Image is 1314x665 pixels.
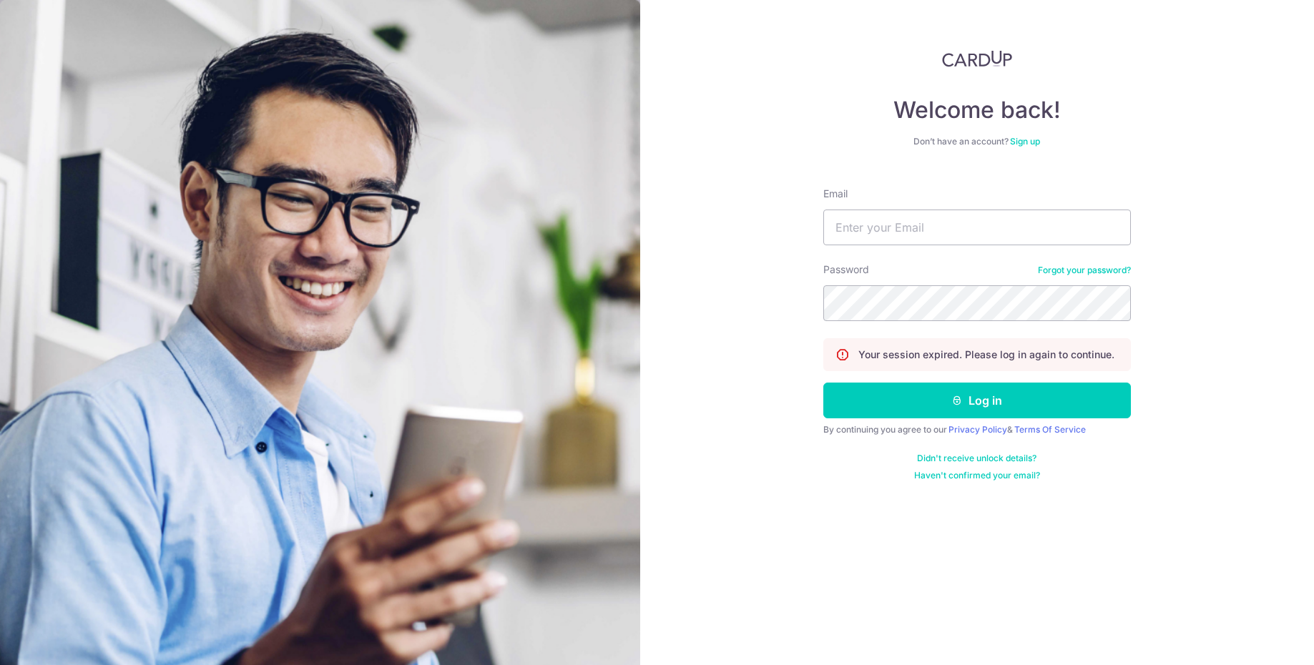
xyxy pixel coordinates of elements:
[823,383,1131,418] button: Log in
[823,187,848,201] label: Email
[823,424,1131,435] div: By continuing you agree to our &
[858,348,1114,362] p: Your session expired. Please log in again to continue.
[1014,424,1086,435] a: Terms Of Service
[917,453,1036,464] a: Didn't receive unlock details?
[948,424,1007,435] a: Privacy Policy
[1010,136,1040,147] a: Sign up
[823,262,869,277] label: Password
[823,136,1131,147] div: Don’t have an account?
[942,50,1012,67] img: CardUp Logo
[914,470,1040,481] a: Haven't confirmed your email?
[823,210,1131,245] input: Enter your Email
[1038,265,1131,276] a: Forgot your password?
[823,96,1131,124] h4: Welcome back!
